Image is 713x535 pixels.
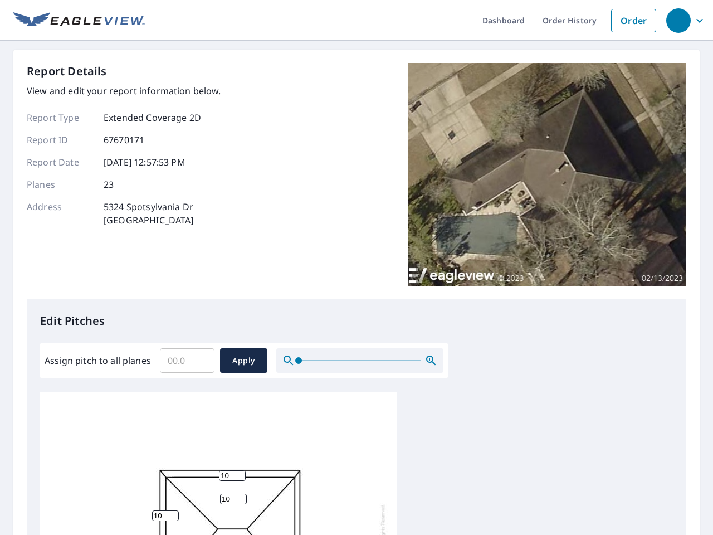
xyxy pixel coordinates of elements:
[104,133,144,147] p: 67670171
[27,178,94,191] p: Planes
[611,9,656,32] a: Order
[104,178,114,191] p: 23
[40,313,673,329] p: Edit Pitches
[27,133,94,147] p: Report ID
[27,84,221,98] p: View and edit your report information below.
[104,111,201,124] p: Extended Coverage 2D
[104,155,185,169] p: [DATE] 12:57:53 PM
[408,63,686,286] img: Top image
[220,348,267,373] button: Apply
[160,345,214,376] input: 00.0
[27,111,94,124] p: Report Type
[229,354,258,368] span: Apply
[104,200,194,227] p: 5324 Spotsylvania Dr [GEOGRAPHIC_DATA]
[27,155,94,169] p: Report Date
[13,12,145,29] img: EV Logo
[27,63,107,80] p: Report Details
[27,200,94,227] p: Address
[45,354,151,367] label: Assign pitch to all planes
